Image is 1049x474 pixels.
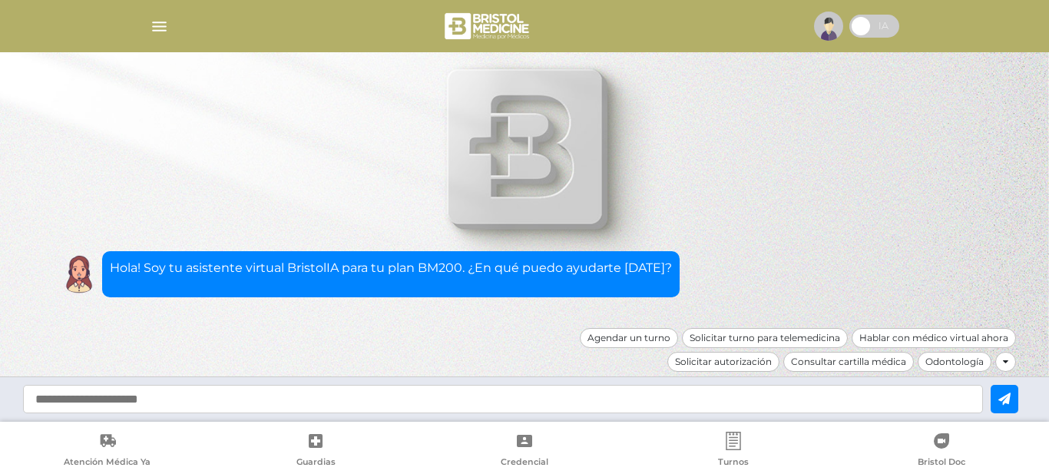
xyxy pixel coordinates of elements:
[667,352,779,372] div: Solicitar autorización
[837,432,1046,471] a: Bristol Doc
[718,456,749,470] span: Turnos
[442,8,534,45] img: bristol-medicine-blanco.png
[3,432,212,471] a: Atención Médica Ya
[212,432,421,471] a: Guardias
[296,456,336,470] span: Guardias
[852,328,1016,348] div: Hablar con médico virtual ahora
[64,456,151,470] span: Atención Médica Ya
[682,328,848,348] div: Solicitar turno para telemedicina
[580,328,678,348] div: Agendar un turno
[629,432,838,471] a: Turnos
[783,352,914,372] div: Consultar cartilla médica
[150,17,169,36] img: Cober_menu-lines-white.svg
[110,259,672,277] p: Hola! Soy tu asistente virtual BristolIA para tu plan BM200. ¿En qué puedo ayudarte [DATE]?
[501,456,548,470] span: Credencial
[60,255,98,293] img: Cober IA
[814,12,843,41] img: profile-placeholder.svg
[420,432,629,471] a: Credencial
[918,352,991,372] div: Odontología
[918,456,965,470] span: Bristol Doc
